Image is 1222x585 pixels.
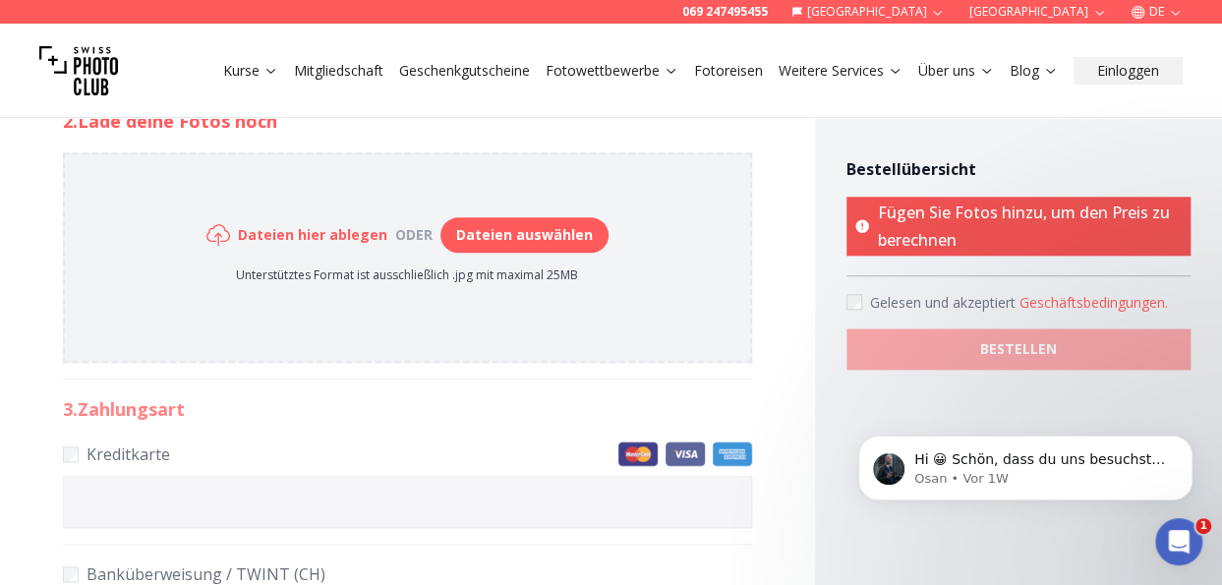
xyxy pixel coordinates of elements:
a: Über uns [918,61,994,81]
button: Kurse [215,57,286,85]
button: Über uns [910,57,1002,85]
p: Fügen Sie Fotos hinzu, um den Preis zu berechnen [846,197,1191,256]
button: Geschenkgutscheine [391,57,538,85]
a: 069 247495455 [682,4,768,20]
iframe: Intercom notifications Nachricht [829,394,1222,532]
h6: Dateien hier ablegen [238,225,387,245]
img: Swiss photo club [39,31,118,110]
button: Dateien auswählen [440,217,609,253]
h2: 2. Lade deine Fotos hoch [63,107,752,135]
button: Accept termsGelesen und akzeptiert [1019,293,1168,313]
button: Weitere Services [771,57,910,85]
a: Mitgliedschaft [294,61,383,81]
a: Blog [1010,61,1058,81]
button: Blog [1002,57,1066,85]
div: oder [387,225,440,245]
h4: Bestellübersicht [846,157,1191,181]
a: Fotoreisen [694,61,763,81]
p: Unterstütztes Format ist ausschließlich .jpg mit maximal 25MB [206,267,609,283]
button: Mitgliedschaft [286,57,391,85]
a: Weitere Services [779,61,902,81]
button: BESTELLEN [846,328,1191,370]
button: Fotoreisen [686,57,771,85]
input: Accept terms [846,294,862,310]
a: Geschenkgutscheine [399,61,530,81]
b: BESTELLEN [980,339,1057,359]
span: Gelesen und akzeptiert [870,293,1019,312]
a: Fotowettbewerbe [546,61,678,81]
iframe: Intercom live chat [1155,518,1202,565]
a: Kurse [223,61,278,81]
button: Fotowettbewerbe [538,57,686,85]
button: Einloggen [1074,57,1183,85]
span: 1 [1195,518,1211,534]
